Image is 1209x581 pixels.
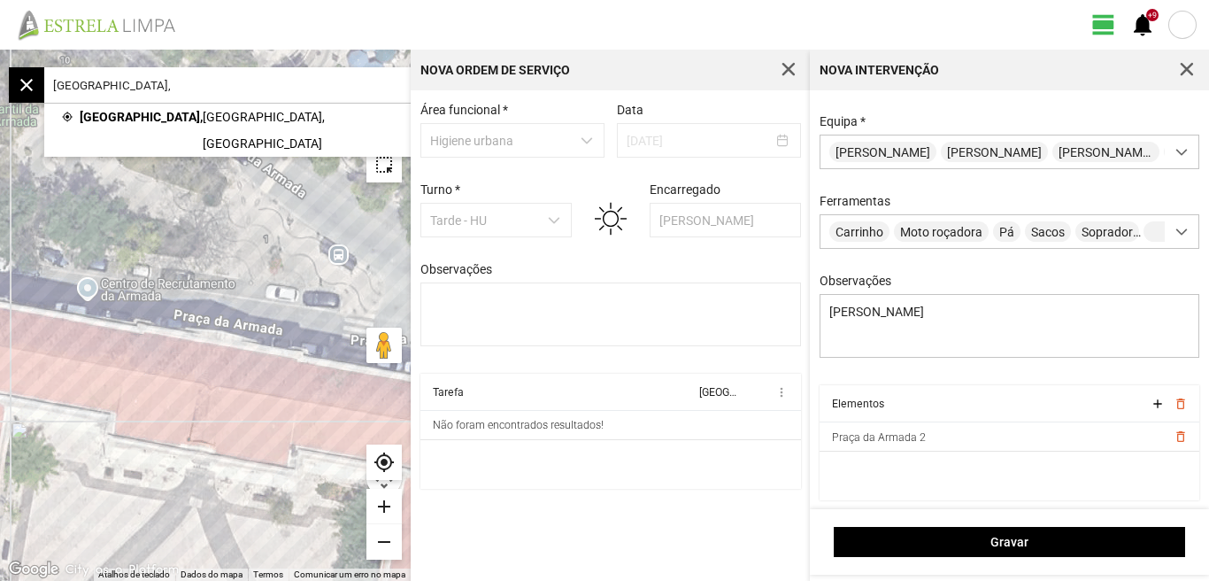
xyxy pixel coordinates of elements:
[1173,430,1187,444] button: delete_outline
[1052,142,1159,162] span: [PERSON_NAME]
[894,221,989,242] span: Moto roçadora
[1173,397,1187,411] button: delete_outline
[1025,221,1071,242] span: Sacos
[366,524,402,560] div: remove
[44,67,310,103] input: Pesquise por local
[420,64,570,76] div: Nova Ordem de Serviço
[1090,12,1117,38] span: view_day
[820,274,891,288] label: Observações
[832,431,926,444] span: Praça da Armada 2
[699,386,736,399] div: [GEOGRAPHIC_DATA]
[433,386,464,399] div: Tarefa
[294,569,405,579] a: Comunicar um erro no mapa
[253,569,283,579] a: Termos (abre num novo separador)
[993,221,1020,242] span: Pá
[366,445,402,480] div: my_location
[366,489,402,524] div: add
[1075,221,1139,242] span: Soprador
[941,142,1048,162] span: [PERSON_NAME]
[1129,12,1156,38] span: notifications
[12,9,195,41] img: file
[1150,397,1164,411] button: add
[80,104,203,157] span: [GEOGRAPHIC_DATA],
[420,103,508,117] label: Área funcional *
[829,221,889,242] span: Carrinho
[829,142,936,162] span: [PERSON_NAME]
[774,385,789,399] span: more_vert
[820,64,939,76] div: Nova intervenção
[420,262,492,276] label: Observações
[832,398,884,410] div: Elementos
[203,104,393,157] span: [GEOGRAPHIC_DATA], [GEOGRAPHIC_DATA]
[181,569,243,581] button: Dados do mapa
[9,67,44,103] div: close
[617,103,643,117] label: Data
[595,200,627,237] img: 01d.svg
[820,114,866,128] label: Equipa *
[366,328,402,363] button: Arraste o Pegman para o mapa para abrir o Street View
[4,558,63,581] a: Abrir esta área no Google Maps (abre uma nova janela)
[1146,9,1159,21] div: +9
[820,194,890,208] label: Ferramentas
[366,147,402,182] div: highlight_alt
[433,419,604,431] div: Não foram encontrados resultados!
[4,558,63,581] img: Google
[62,104,73,157] span: my_location
[843,535,1176,549] span: Gravar
[650,182,720,197] label: Encarregado
[420,182,460,197] label: Turno *
[834,527,1185,557] button: Gravar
